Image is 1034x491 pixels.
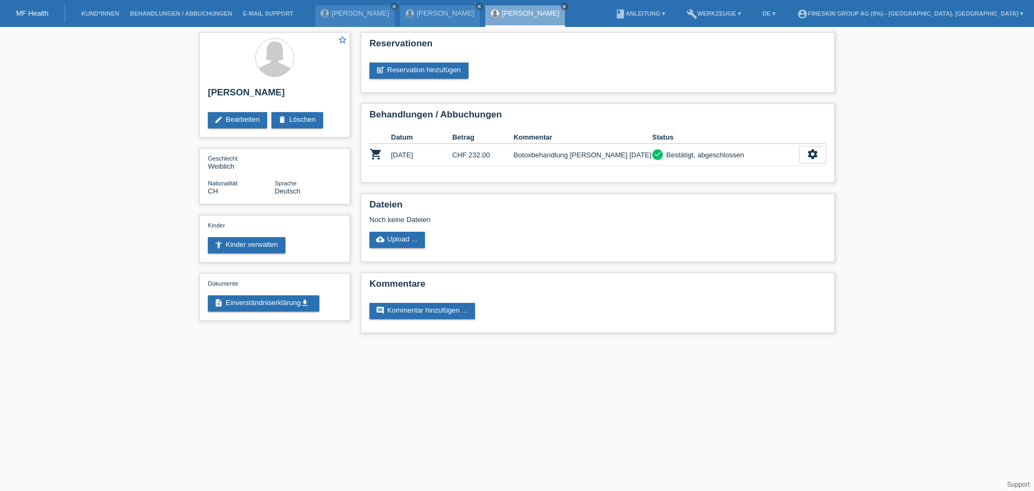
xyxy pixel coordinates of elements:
a: star_border [338,35,347,46]
i: edit [214,115,223,124]
a: commentKommentar hinzufügen ... [369,303,475,319]
a: E-Mail Support [237,10,299,17]
a: DE ▾ [757,10,781,17]
i: close [392,4,397,9]
span: Sprache [275,180,297,186]
th: Status [652,131,799,144]
i: delete [278,115,287,124]
a: MF Health [16,9,48,17]
i: close [562,4,567,9]
i: cloud_upload [376,235,385,244]
th: Kommentar [513,131,652,144]
th: Betrag [452,131,514,144]
a: deleteLöschen [271,112,323,128]
a: close [390,3,398,10]
div: Weiblich [208,154,275,170]
span: Geschlecht [208,155,237,162]
span: Deutsch [275,187,301,195]
a: close [561,3,568,10]
span: Dokumente [208,280,238,287]
h2: Behandlungen / Abbuchungen [369,109,826,126]
a: close [476,3,483,10]
td: Botoxbehandlung [PERSON_NAME] [DATE] [513,144,652,166]
td: CHF 232.00 [452,144,514,166]
a: cloud_uploadUpload ... [369,232,425,248]
div: Bestätigt, abgeschlossen [663,149,744,161]
a: accessibility_newKinder verwalten [208,237,285,253]
a: Kund*innen [76,10,124,17]
th: Datum [391,131,452,144]
a: Behandlungen / Abbuchungen [124,10,237,17]
i: close [477,4,482,9]
div: Noch keine Dateien [369,216,698,224]
span: Kinder [208,222,225,229]
i: star_border [338,35,347,45]
a: Support [1007,481,1030,488]
i: build [687,9,697,19]
i: comment [376,306,385,315]
h2: Reservationen [369,38,826,54]
a: post_addReservation hinzufügen [369,63,469,79]
a: descriptionEinverständniserklärungget_app [208,295,319,312]
h2: [PERSON_NAME] [208,87,341,103]
a: bookAnleitung ▾ [610,10,670,17]
i: get_app [301,299,309,307]
td: [DATE] [391,144,452,166]
i: book [615,9,626,19]
i: description [214,299,223,307]
a: buildWerkzeuge ▾ [681,10,746,17]
h2: Dateien [369,199,826,216]
i: post_add [376,66,385,74]
i: check [654,150,661,158]
a: editBearbeiten [208,112,267,128]
i: accessibility_new [214,240,223,249]
i: account_circle [797,9,808,19]
span: Nationalität [208,180,237,186]
i: POSP00028104 [369,148,382,161]
a: [PERSON_NAME] [417,9,474,17]
a: [PERSON_NAME] [332,9,389,17]
a: [PERSON_NAME] [502,9,560,17]
span: Schweiz [208,187,218,195]
a: account_circleFineSkin Group AG (0%) - [GEOGRAPHIC_DATA], [GEOGRAPHIC_DATA] ▾ [792,10,1029,17]
i: settings [807,148,819,160]
h2: Kommentare [369,279,826,295]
